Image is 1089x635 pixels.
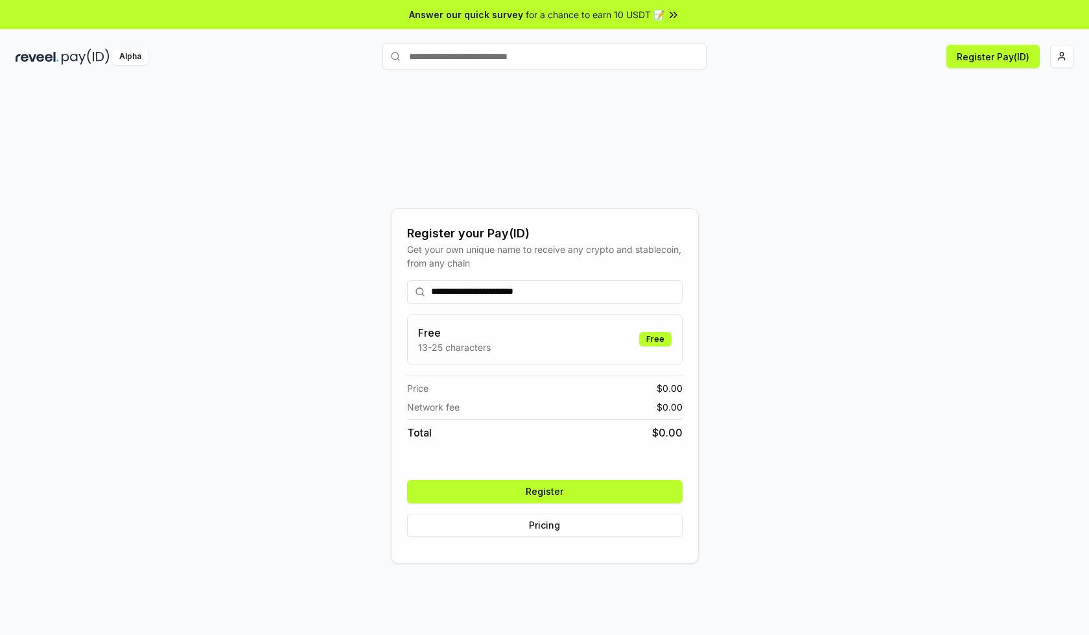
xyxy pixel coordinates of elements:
h3: Free [418,325,491,341]
div: Register your Pay(ID) [407,224,683,243]
span: for a chance to earn 10 USDT 📝 [526,8,664,21]
span: Network fee [407,400,460,414]
span: $ 0.00 [652,425,683,440]
button: Pricing [407,514,683,537]
div: Get your own unique name to receive any crypto and stablecoin, from any chain [407,243,683,270]
span: $ 0.00 [657,381,683,395]
div: Alpha [112,49,148,65]
span: $ 0.00 [657,400,683,414]
img: pay_id [62,49,110,65]
span: Total [407,425,432,440]
span: Answer our quick survey [409,8,523,21]
button: Register Pay(ID) [946,45,1040,68]
button: Register [407,480,683,503]
span: Price [407,381,428,395]
div: Free [639,332,672,346]
p: 13-25 characters [418,341,491,354]
img: reveel_dark [16,49,59,65]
